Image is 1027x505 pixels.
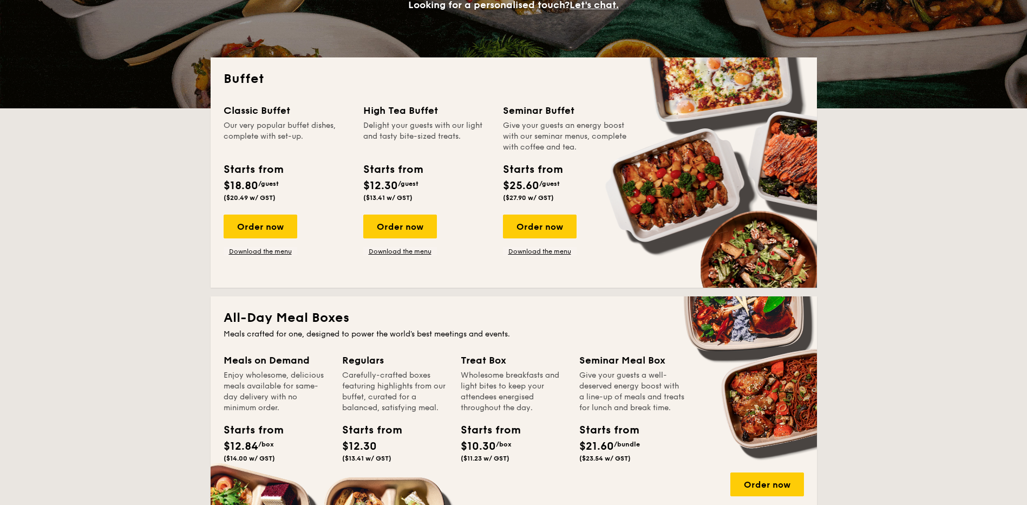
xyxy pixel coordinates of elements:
div: Starts from [363,161,422,178]
h2: All-Day Meal Boxes [224,309,804,327]
div: Seminar Meal Box [579,353,685,368]
div: Meals on Demand [224,353,329,368]
div: Order now [730,472,804,496]
div: Delight your guests with our light and tasty bite-sized treats. [363,120,490,153]
div: Regulars [342,353,448,368]
span: $12.84 [224,440,258,453]
span: $18.80 [224,179,258,192]
div: Order now [503,215,577,238]
div: Order now [224,215,297,238]
h2: Buffet [224,70,804,88]
div: Seminar Buffet [503,103,630,118]
div: Enjoy wholesome, delicious meals available for same-day delivery with no minimum order. [224,370,329,413]
div: Our very popular buffet dishes, complete with set-up. [224,120,350,153]
div: High Tea Buffet [363,103,490,118]
span: ($27.90 w/ GST) [503,194,554,202]
span: $12.30 [342,440,377,453]
div: Treat Box [461,353,566,368]
span: /guest [398,180,418,187]
div: Starts from [461,422,509,438]
span: ($13.41 w/ GST) [363,194,413,202]
div: Starts from [224,422,272,438]
div: Wholesome breakfasts and light bites to keep your attendees energised throughout the day. [461,370,566,413]
span: /box [496,441,512,448]
span: /bundle [614,441,640,448]
span: ($20.49 w/ GST) [224,194,276,202]
div: Starts from [579,422,628,438]
span: $10.30 [461,440,496,453]
span: ($14.00 w/ GST) [224,455,275,462]
span: ($11.23 w/ GST) [461,455,509,462]
span: ($23.54 w/ GST) [579,455,631,462]
a: Download the menu [224,247,297,256]
div: Meals crafted for one, designed to power the world's best meetings and events. [224,329,804,340]
div: Carefully-crafted boxes featuring highlights from our buffet, curated for a balanced, satisfying ... [342,370,448,413]
a: Download the menu [503,247,577,256]
span: ($13.41 w/ GST) [342,455,391,462]
div: Give your guests an energy boost with our seminar menus, complete with coffee and tea. [503,120,630,153]
div: Classic Buffet [224,103,350,118]
span: $25.60 [503,179,539,192]
span: $12.30 [363,179,398,192]
span: /box [258,441,274,448]
div: Order now [363,215,437,238]
span: $21.60 [579,440,614,453]
span: /guest [258,180,279,187]
div: Starts from [342,422,391,438]
div: Starts from [224,161,283,178]
div: Give your guests a well-deserved energy boost with a line-up of meals and treats for lunch and br... [579,370,685,413]
div: Starts from [503,161,562,178]
span: /guest [539,180,560,187]
a: Download the menu [363,247,437,256]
